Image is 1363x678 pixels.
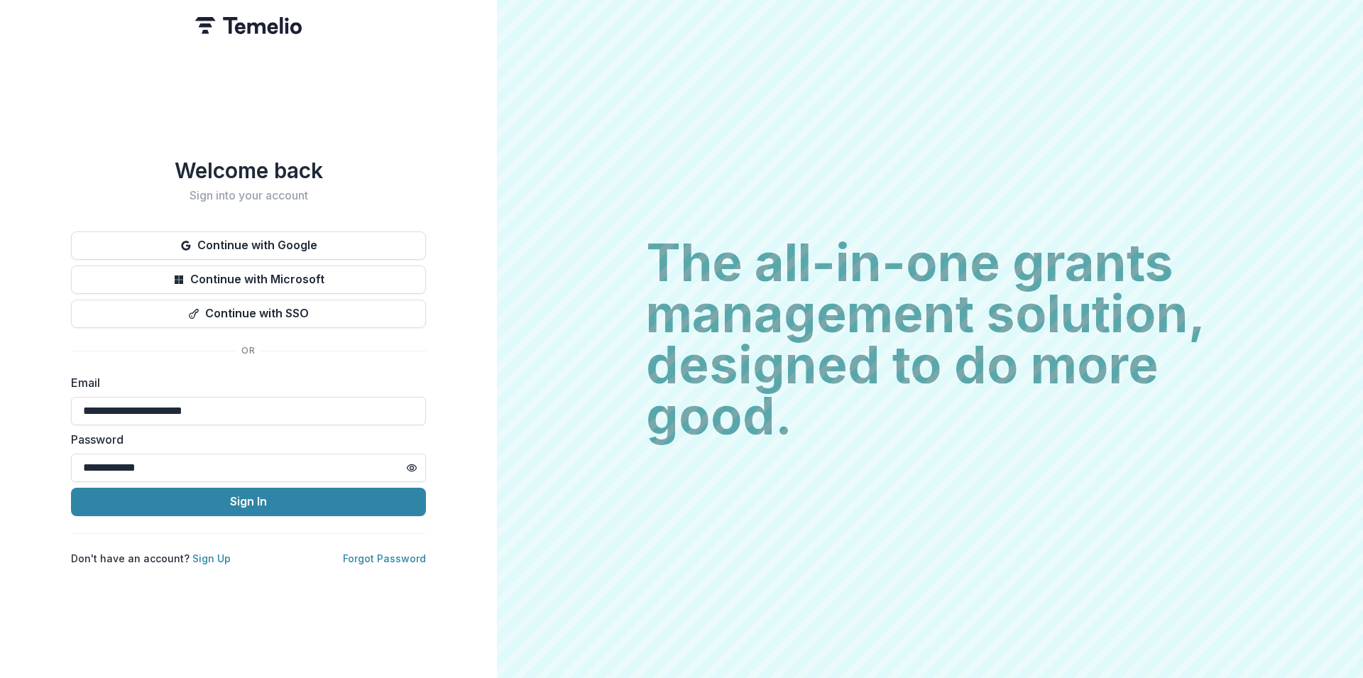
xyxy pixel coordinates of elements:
h2: Sign into your account [71,189,426,202]
label: Email [71,374,417,391]
h1: Welcome back [71,158,426,183]
img: Temelio [195,17,302,34]
button: Continue with Microsoft [71,266,426,294]
button: Toggle password visibility [400,456,423,479]
a: Sign Up [192,552,231,564]
label: Password [71,431,417,448]
a: Forgot Password [343,552,426,564]
button: Sign In [71,488,426,516]
button: Continue with SSO [71,300,426,328]
p: Don't have an account? [71,551,231,566]
button: Continue with Google [71,231,426,260]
